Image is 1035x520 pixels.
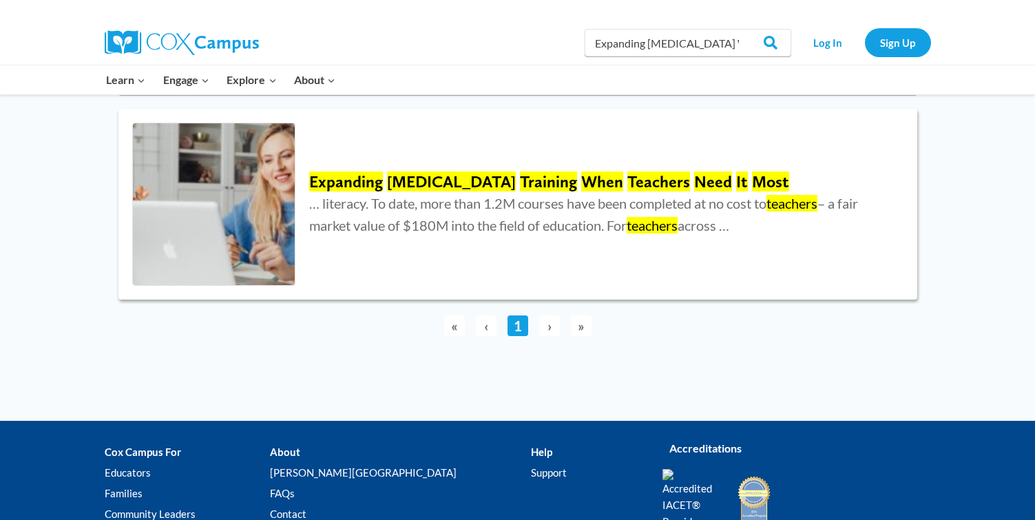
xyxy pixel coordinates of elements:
mark: [MEDICAL_DATA] [387,171,516,191]
mark: teachers [766,195,817,211]
a: 1 [508,315,528,336]
button: Child menu of Engage [154,65,218,94]
span: … literacy. To date, more than 1.2M courses have been completed at no cost to – a fair market val... [309,195,858,233]
a: Families [105,483,270,503]
button: Child menu of About [285,65,344,94]
mark: Teachers [627,171,690,191]
mark: Most [752,171,789,191]
span: « [444,315,465,336]
span: ‹ [476,315,496,336]
img: Expanding Dyslexia Training When Teachers Need It Most [133,123,295,286]
a: Educators [105,462,270,483]
a: Sign Up [865,28,931,56]
input: Search Cox Campus [585,29,791,56]
span: › [539,315,560,336]
span: » [571,315,592,336]
a: Support [531,462,641,483]
button: Child menu of Explore [218,65,286,94]
a: Log In [798,28,858,56]
a: Expanding Dyslexia Training When Teachers Need It Most Expanding [MEDICAL_DATA] Training When Tea... [118,109,917,300]
mark: Training [520,171,577,191]
mark: Need [694,171,732,191]
a: FAQs [270,483,531,503]
a: [PERSON_NAME][GEOGRAPHIC_DATA] [270,462,531,483]
mark: When [581,171,623,191]
img: Cox Campus [105,30,259,55]
mark: Expanding [309,171,383,191]
nav: Primary Navigation [98,65,344,94]
button: Child menu of Learn [98,65,155,94]
nav: Secondary Navigation [798,28,931,56]
strong: Accreditations [669,441,742,455]
mark: It [736,171,748,191]
mark: teachers [627,217,678,233]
